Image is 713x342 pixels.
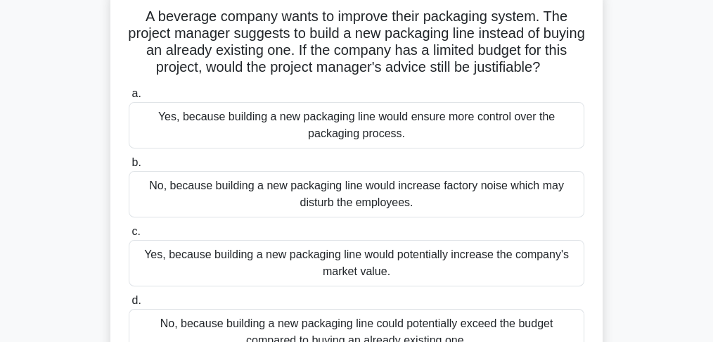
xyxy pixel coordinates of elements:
[129,171,584,217] div: No, because building a new packaging line would increase factory noise which may disturb the empl...
[129,102,584,148] div: Yes, because building a new packaging line would ensure more control over the packaging process.
[131,225,140,237] span: c.
[131,294,141,306] span: d.
[131,156,141,168] span: b.
[129,240,584,286] div: Yes, because building a new packaging line would potentially increase the company's market value.
[127,8,586,77] h5: A beverage company wants to improve their packaging system. The project manager suggests to build...
[131,87,141,99] span: a.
